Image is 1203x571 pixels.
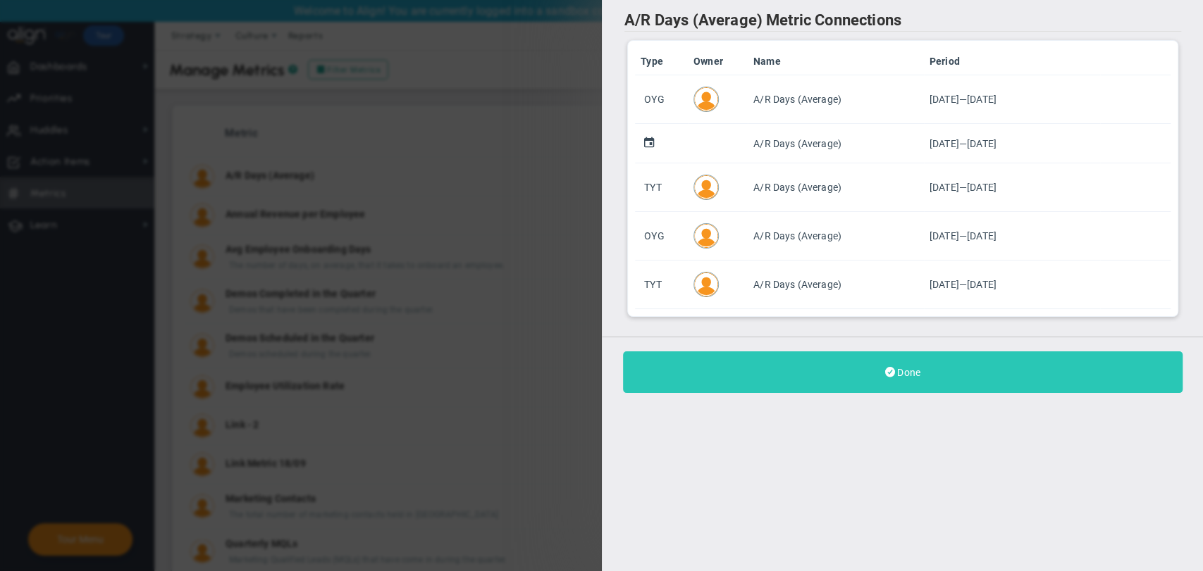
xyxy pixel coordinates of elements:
img: Tom Johnson [694,224,718,248]
div: Tom Johnson [693,272,719,297]
span: A/R Days (Average) [624,11,763,29]
span: [DATE] [929,138,958,149]
span: Three Year Target [644,182,661,193]
span: A/R Days (Average) [753,182,841,193]
span: [DATE] [929,94,958,105]
span: [DATE] [966,182,996,193]
div: Tom Johnson [693,87,719,112]
span: A/R Days (Average) [753,279,841,290]
td: — [923,163,1099,212]
td: — [923,212,1099,261]
span: [DATE] [929,230,958,241]
span: One Year Goal [644,94,664,105]
span: [DATE] [966,279,996,290]
a: Name [753,56,918,67]
span: A/R Days (Average) [753,138,841,149]
img: Tom Johnson [694,175,718,199]
a: Owner [693,56,742,67]
span: [DATE] [929,182,958,193]
span: Three Year Target [644,279,661,290]
span: One Year Goal [644,230,664,241]
span: Done [897,367,920,378]
span: [DATE] [929,279,958,290]
span: [DATE] [966,230,996,241]
button: Done [623,351,1183,393]
img: Tom Johnson [694,87,718,111]
span: [DATE] [966,138,996,149]
span: A/R Days (Average) [753,94,841,105]
th: Type [635,48,688,75]
span: A/R Days (Average) [753,230,841,241]
span: [DATE] [966,94,996,105]
img: Tom Johnson [694,272,718,296]
div: Tom Johnson [693,175,719,200]
td: — [923,124,1099,163]
td: — [923,261,1099,309]
a: Period [929,56,1093,67]
td: — [923,75,1099,124]
span: Quarterly Action [644,134,654,151]
div: Tom Johnson [693,223,719,249]
span: Metric Connections [765,11,901,29]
